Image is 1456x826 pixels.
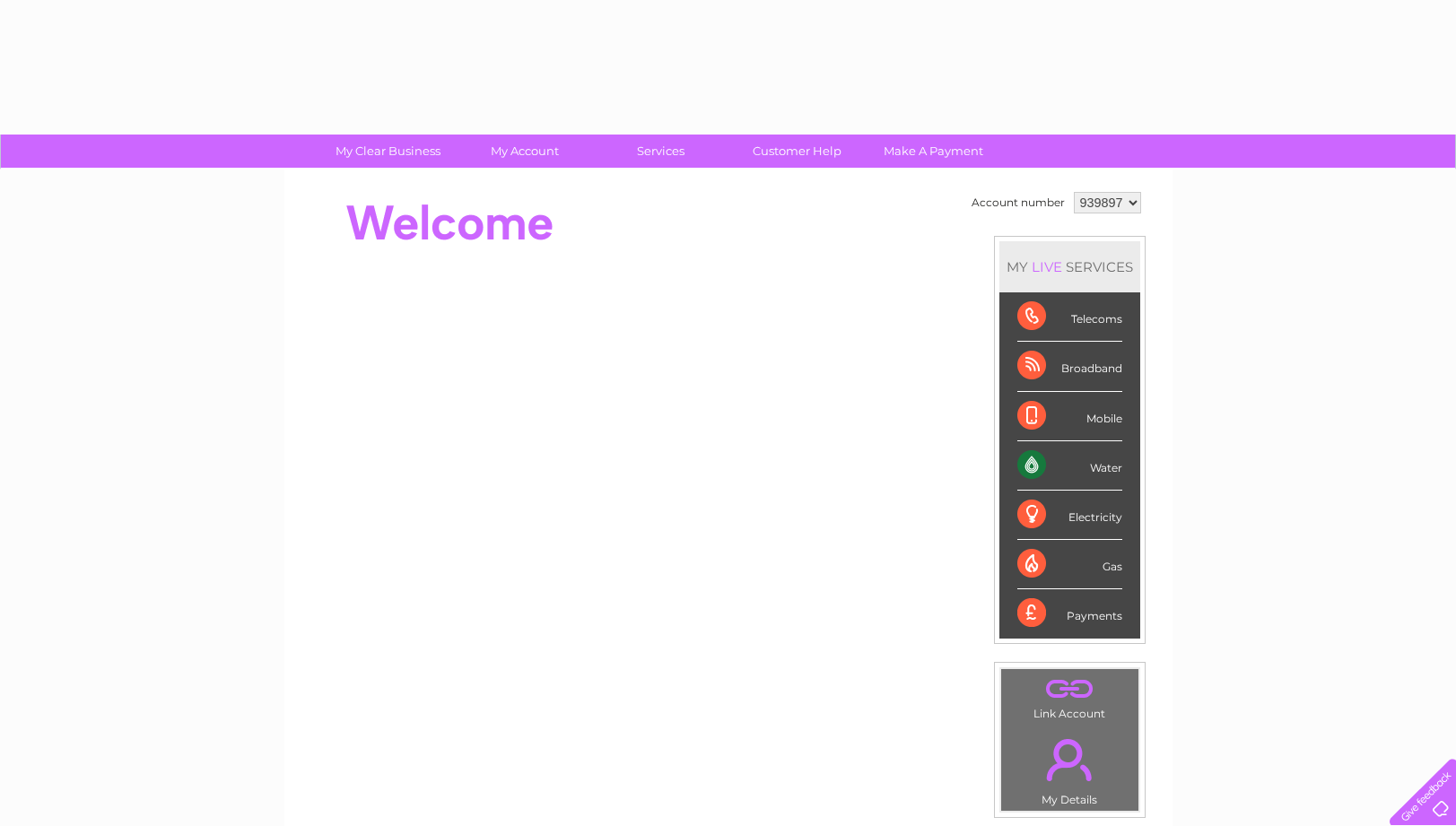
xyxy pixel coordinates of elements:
[967,187,1069,218] td: Account number
[1000,668,1139,725] td: Link Account
[1017,491,1122,540] div: Electricity
[450,135,598,168] a: My Account
[1000,724,1139,812] td: My Details
[1017,589,1122,638] div: Payments
[1017,441,1122,491] div: Water
[999,241,1140,292] div: MY SERVICES
[1017,540,1122,589] div: Gas
[723,135,871,168] a: Customer Help
[1028,258,1066,275] div: LIVE
[314,135,462,168] a: My Clear Business
[1006,674,1134,705] a: .
[1006,728,1134,791] a: .
[1017,392,1122,441] div: Mobile
[1017,292,1122,342] div: Telecoms
[1017,342,1122,391] div: Broadband
[587,135,735,168] a: Services
[859,135,1007,168] a: Make A Payment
